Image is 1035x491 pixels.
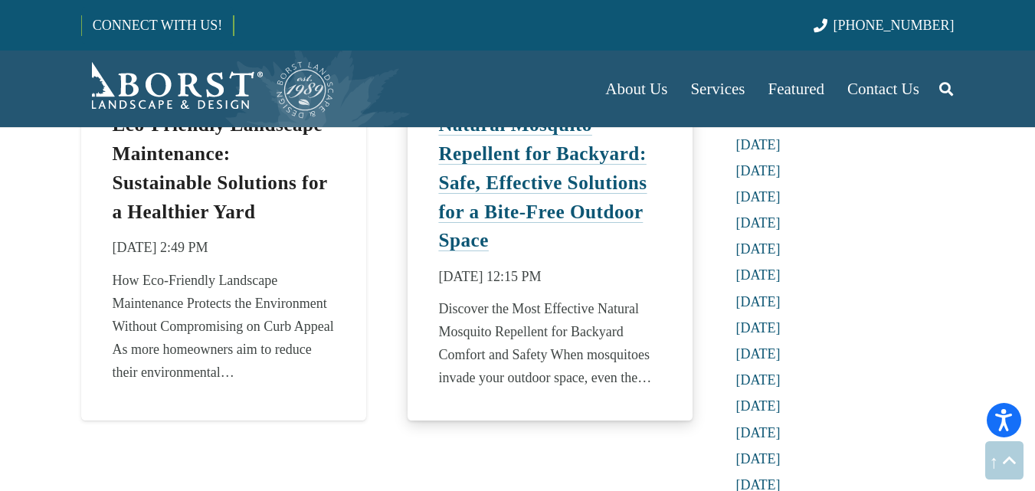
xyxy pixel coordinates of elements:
[985,441,1024,480] a: Back to top
[605,80,667,98] span: About Us
[736,398,781,414] a: [DATE]
[438,114,647,250] a: Natural Mosquito Repellent for Backyard: Safe, Effective Solutions for a Bite-Free Outdoor Space
[112,114,327,221] a: Eco-Friendly Landscape Maintenance: Sustainable Solutions for a Healthier Yard
[847,80,919,98] span: Contact Us
[112,269,334,384] div: How Eco-Friendly Landscape Maintenance Protects the Environment Without Compromising on Curb Appe...
[736,372,781,388] a: [DATE]
[736,267,781,283] a: [DATE]
[736,425,781,440] a: [DATE]
[736,241,781,257] a: [DATE]
[736,294,781,309] a: [DATE]
[814,18,954,33] a: [PHONE_NUMBER]
[736,137,781,152] a: [DATE]
[736,320,781,336] a: [DATE]
[438,297,660,389] div: Discover the Most Effective Natural Mosquito Repellent for Backyard Comfort and Safety When mosqu...
[81,58,336,119] a: Borst-Logo
[690,80,745,98] span: Services
[82,7,233,44] a: CONNECT WITH US!
[834,18,955,33] span: [PHONE_NUMBER]
[679,51,756,127] a: Services
[112,236,208,259] time: 5 September 2025 at 14:49:19 America/New_York
[594,51,679,127] a: About Us
[757,51,836,127] a: Featured
[931,70,961,108] a: Search
[768,80,824,98] span: Featured
[438,265,541,288] time: 2 September 2025 at 12:15:03 America/New_York
[736,451,781,466] a: [DATE]
[736,346,781,362] a: [DATE]
[736,215,781,231] a: [DATE]
[836,51,931,127] a: Contact Us
[736,163,781,178] a: [DATE]
[736,189,781,205] a: [DATE]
